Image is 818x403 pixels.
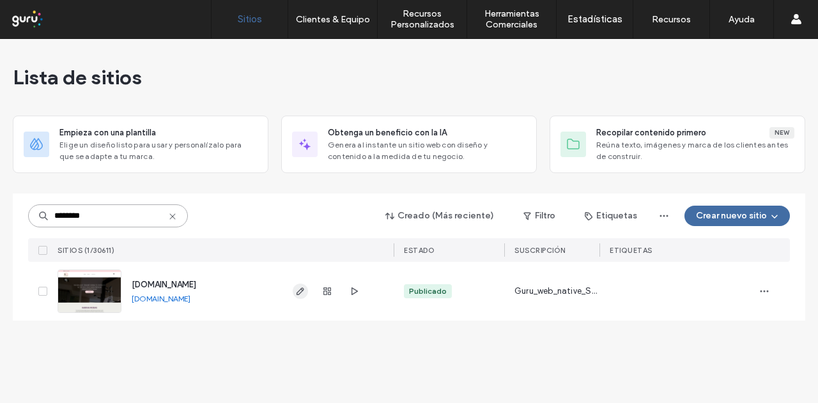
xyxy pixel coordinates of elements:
span: Ayuda [27,9,63,20]
a: [DOMAIN_NAME] [132,294,190,303]
span: Lista de sitios [13,65,142,90]
button: Etiquetas [573,206,649,226]
span: Recopilar contenido primero [596,126,706,139]
span: Empieza con una plantilla [59,126,156,139]
div: Publicado [409,285,447,297]
label: Clientes & Equipo [296,14,370,25]
span: SITIOS (1/30611) [58,246,114,255]
label: Recursos Personalizados [378,8,467,30]
span: ESTADO [404,246,435,255]
label: Herramientas Comerciales [467,8,556,30]
span: Reúna texto, imágenes y marca de los clientes antes de construir. [596,139,794,162]
label: Estadísticas [567,13,622,25]
div: Recopilar contenido primeroNewReúna texto, imágenes y marca de los clientes antes de construir. [550,116,805,173]
span: ETIQUETAS [610,246,652,255]
span: Guru_web_native_Standard [514,285,599,298]
label: Sitios [238,13,262,25]
span: Suscripción [514,246,566,255]
label: Recursos [652,14,691,25]
div: New [769,127,794,139]
button: Filtro [511,206,568,226]
span: Obtenga un beneficio con la IA [328,126,447,139]
span: Elige un diseño listo para usar y personalízalo para que se adapte a tu marca. [59,139,258,162]
span: Genera al instante un sitio web con diseño y contenido a la medida de tu negocio. [328,139,526,162]
div: Empieza con una plantillaElige un diseño listo para usar y personalízalo para que se adapte a tu ... [13,116,268,173]
a: [DOMAIN_NAME] [132,280,196,289]
label: Ayuda [729,14,755,25]
button: Crear nuevo sitio [684,206,790,226]
button: Creado (Más reciente) [374,206,505,226]
div: Obtenga un beneficio con la IAGenera al instante un sitio web con diseño y contenido a la medida ... [281,116,537,173]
